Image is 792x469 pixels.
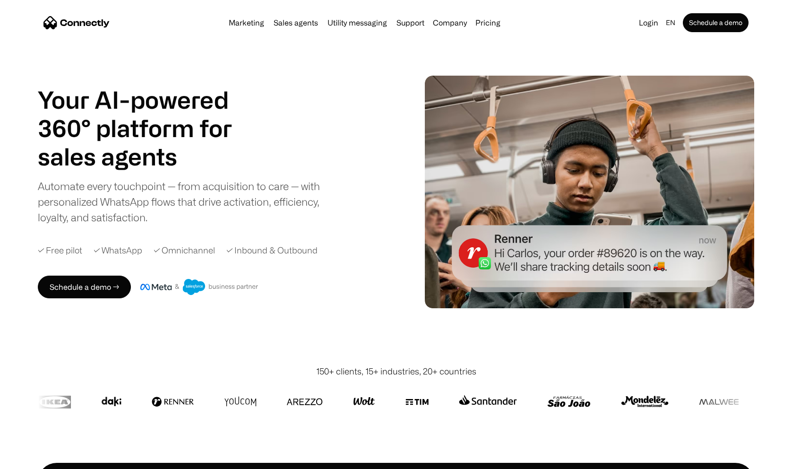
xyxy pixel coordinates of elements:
[38,178,336,225] div: Automate every touchpoint — from acquisition to care — with personalized WhatsApp flows that driv...
[19,452,57,466] ul: Language list
[635,16,662,29] a: Login
[316,365,476,378] div: 150+ clients, 15+ industries, 20+ countries
[38,142,255,171] div: 1 of 4
[225,19,268,26] a: Marketing
[433,16,467,29] div: Company
[38,244,82,257] div: ✓ Free pilot
[154,244,215,257] div: ✓ Omnichannel
[38,86,255,142] h1: Your AI-powered 360° platform for
[324,19,391,26] a: Utility messaging
[94,244,142,257] div: ✓ WhatsApp
[38,276,131,298] a: Schedule a demo →
[43,16,110,30] a: home
[472,19,504,26] a: Pricing
[683,13,749,32] a: Schedule a demo
[9,452,57,466] aside: Language selected: English
[393,19,428,26] a: Support
[140,279,258,295] img: Meta and Salesforce business partner badge.
[662,16,681,29] div: en
[430,16,470,29] div: Company
[666,16,675,29] div: en
[226,244,318,257] div: ✓ Inbound & Outbound
[270,19,322,26] a: Sales agents
[38,142,255,171] div: carousel
[38,142,255,171] h1: sales agents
